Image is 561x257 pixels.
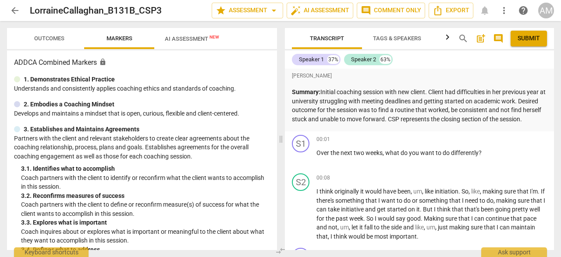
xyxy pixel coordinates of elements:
span: do [404,197,412,204]
span: I [316,188,320,195]
span: help [518,5,529,16]
span: to [436,149,443,156]
span: comment [493,33,504,44]
span: Comment only [361,5,421,16]
span: If [541,188,545,195]
span: good [407,215,421,222]
span: it [360,188,365,195]
span: to [374,224,381,231]
span: the [326,215,336,222]
span: , [494,197,496,204]
span: let [352,224,359,231]
span: , [435,224,438,231]
button: Show/Hide comments [491,32,505,46]
span: can [500,224,511,231]
p: Develops and maintains a mindset that is open, curious, flexible and client-centered. [14,109,270,118]
span: arrow_drop_down [269,5,279,16]
span: making [483,188,504,195]
span: star [216,5,226,16]
span: . [458,188,462,195]
button: Add summary [474,32,488,46]
span: I [497,224,500,231]
span: , [411,188,413,195]
div: Change speaker [292,135,309,152]
button: AI Assessment [287,3,353,18]
span: have [383,188,398,195]
span: arrow_back [10,5,20,16]
span: that [484,224,497,231]
span: New [209,35,219,39]
button: Export [429,3,473,18]
p: Understands and consistently applies coaching ethics and standards of coaching. [14,84,270,93]
span: the [330,149,341,156]
span: continue [486,215,511,222]
p: Coach inquires about or explores what is important or meaningful to the client about what they wa... [21,227,270,245]
span: making [496,197,518,204]
span: that [511,215,523,222]
span: I [434,206,437,213]
span: next [341,149,354,156]
span: important [390,233,417,240]
span: take [328,206,341,213]
span: what [385,149,401,156]
span: . [420,206,423,213]
span: want [381,197,397,204]
span: Assessment is enabled for this document. The competency model is locked and follows the assessmen... [99,58,107,66]
a: Help [515,3,531,18]
div: Keyboard shortcuts [14,247,89,257]
span: initiation [435,188,458,195]
span: , [480,188,483,195]
span: Assessment [216,5,279,16]
div: Ask support [481,247,547,257]
button: Assessment [212,3,283,18]
span: I'm [530,188,538,195]
span: and [365,206,377,213]
span: that [452,206,465,213]
span: Filler word [426,224,435,231]
button: AM [538,3,554,18]
span: , [422,188,425,195]
span: do [443,149,451,156]
strong: Summary: [292,88,320,95]
div: Change speaker [292,173,309,191]
span: think [320,188,334,195]
span: for [316,215,326,222]
span: like [425,188,435,195]
span: think [334,233,348,240]
span: , [328,233,330,240]
span: Tags & Speakers [373,35,421,42]
span: I [375,215,378,222]
span: sure [471,224,484,231]
span: would [365,188,383,195]
span: I [471,215,474,222]
h3: ADDCA Combined Markers [14,57,270,68]
span: something [335,197,366,204]
span: not [328,224,337,231]
span: to [479,197,486,204]
div: 3. 2. Reconfirms measures of success [21,191,270,201]
span: week [349,215,363,222]
span: , [424,224,426,231]
span: . [417,233,419,240]
span: post_add [476,33,486,44]
span: Outcomes [34,35,64,42]
span: just [438,224,449,231]
span: get [377,206,387,213]
span: would [348,233,366,240]
span: that [449,197,462,204]
span: But [423,206,434,213]
span: that [531,197,543,204]
div: 37% [327,55,339,64]
span: sure [518,197,531,204]
p: Initial coaching session with new client. Client had difficulties in her previous year at univers... [292,88,547,123]
p: 1. Demonstrates Ethical Practice [24,75,115,84]
span: , [337,224,340,231]
span: something [419,197,449,204]
h2: LorraineCallaghan_B131B_CSP3 [30,5,162,16]
span: you [409,149,420,156]
span: been [398,188,411,195]
span: two [354,149,366,156]
span: it [416,206,420,213]
span: that [458,215,471,222]
span: need [465,197,479,204]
